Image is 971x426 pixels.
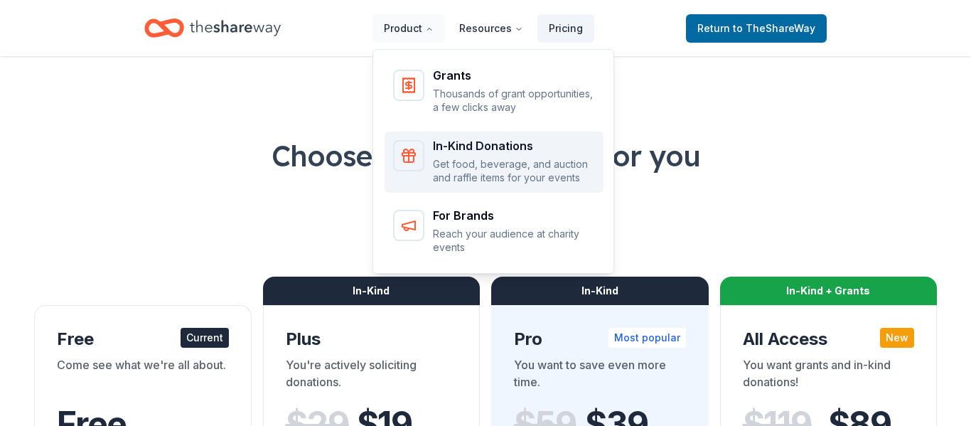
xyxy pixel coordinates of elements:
div: Grants [433,70,595,81]
span: to TheShareWay [733,22,815,34]
div: In-Kind [263,277,481,305]
span: Return [697,20,815,37]
a: For BrandsReach your audience at charity events [385,201,603,263]
div: You want grants and in-kind donations! [743,356,915,396]
p: Thousands of grant opportunities, a few clicks away [433,87,595,115]
button: Resources [448,14,535,43]
a: Pricing [537,14,594,43]
div: All Access [743,328,915,351]
p: Reach your audience at charity events [433,227,595,255]
p: Get food, beverage, and auction and raffle items for your events [433,157,595,185]
a: GrantsThousands of grant opportunities, a few clicks away [385,61,603,123]
div: Most popular [608,328,686,348]
div: Free [57,328,229,351]
div: Product [373,50,615,275]
div: Pro [514,328,686,351]
div: In-Kind + Grants [720,277,938,305]
a: Returnto TheShareWay [686,14,827,43]
div: New [880,328,914,348]
div: For Brands [433,210,595,221]
div: Come see what we're all about. [57,356,229,396]
div: You want to save even more time. [514,356,686,396]
div: Current [181,328,229,348]
button: Product [372,14,445,43]
a: In-Kind DonationsGet food, beverage, and auction and raffle items for your events [385,132,603,193]
h1: Choose the perfect plan for you [34,136,937,176]
div: In-Kind Donations [433,140,595,151]
nav: Main [372,11,594,45]
a: Home [144,11,281,45]
div: You're actively soliciting donations. [286,356,458,396]
div: Plus [286,328,458,351]
div: In-Kind [491,277,709,305]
